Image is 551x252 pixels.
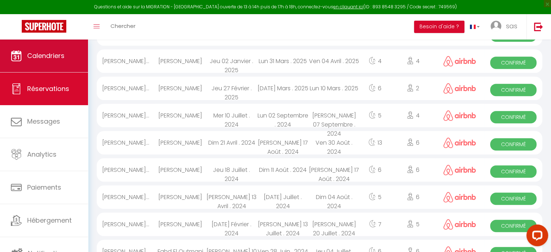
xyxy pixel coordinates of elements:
span: Chercher [110,22,135,30]
a: en cliquant ici [333,4,363,10]
span: Calendriers [27,51,64,60]
span: Paiements [27,183,61,192]
img: ... [491,21,501,32]
span: Hébergement [27,216,72,225]
a: ... sas [485,14,526,40]
button: Besoin d'aide ? [414,21,464,33]
a: Chercher [105,14,141,40]
span: Réservations [27,84,69,93]
span: sas [506,21,517,30]
img: logout [534,22,543,31]
iframe: LiveChat chat widget [521,222,551,252]
span: Analytics [27,150,57,159]
img: Super Booking [22,20,66,33]
span: Messages [27,117,60,126]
